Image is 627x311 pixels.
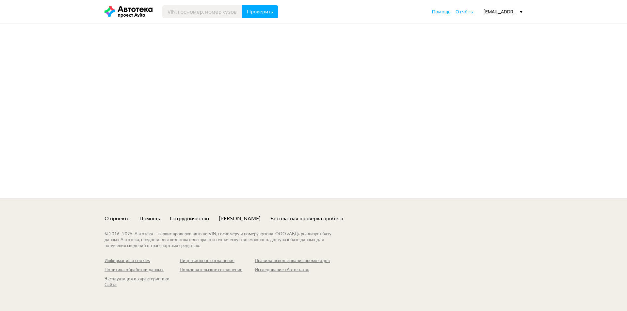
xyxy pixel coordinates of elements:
[483,8,522,15] div: [EMAIL_ADDRESS][DOMAIN_NAME]
[180,267,255,273] a: Пользовательское соглашение
[242,5,278,18] button: Проверить
[270,215,343,222] a: Бесплатная проверка пробега
[219,215,261,222] a: [PERSON_NAME]
[170,215,209,222] a: Сотрудничество
[104,258,180,264] a: Информация о cookies
[139,215,160,222] a: Помощь
[432,8,451,15] a: Помощь
[104,215,130,222] a: О проекте
[162,5,242,18] input: VIN, госномер, номер кузова
[104,267,180,273] a: Политика обработки данных
[255,267,330,273] a: Исследование «Автостата»
[180,258,255,264] a: Лицензионное соглашение
[104,276,180,288] a: Эксплуатация и характеристики Сайта
[255,258,330,264] a: Правила использования промокодов
[456,8,474,15] a: Отчёты
[247,9,273,14] span: Проверить
[104,231,345,249] div: © 2016– 2025 . Автотека — сервис проверки авто по VIN, госномеру и номеру кузова. ООО «АБД» реали...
